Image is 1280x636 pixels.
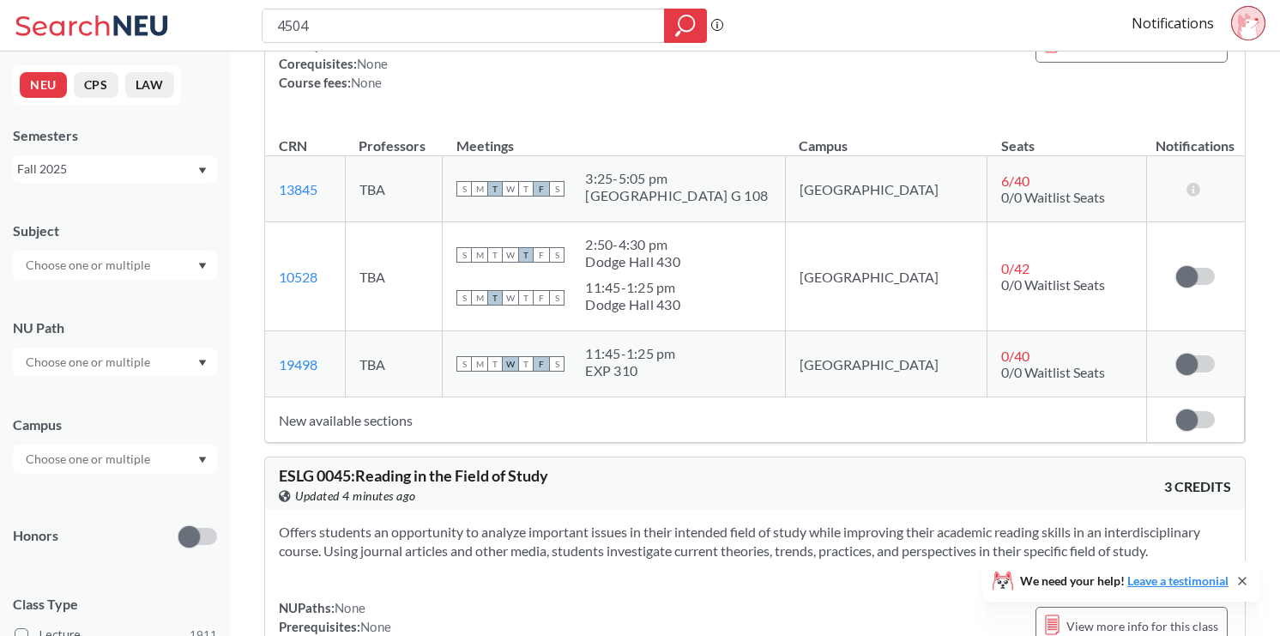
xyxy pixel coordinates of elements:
th: Professors [345,119,442,156]
td: [GEOGRAPHIC_DATA] [785,222,987,331]
span: F [534,290,549,306]
span: 0/0 Waitlist Seats [1001,189,1105,205]
a: 19498 [279,356,317,373]
th: Campus [785,119,987,156]
span: T [487,290,503,306]
div: 11:45 - 1:25 pm [585,279,680,296]
span: T [518,181,534,197]
div: 2:50 - 4:30 pm [585,236,680,253]
span: W [503,290,518,306]
span: S [456,247,472,263]
div: Dodge Hall 430 [585,296,680,313]
div: 3:25 - 5:05 pm [585,170,768,187]
a: Notifications [1132,14,1214,33]
span: W [503,247,518,263]
div: NUPaths: Prerequisites: or or Corequisites: Course fees: [279,16,603,92]
div: Campus [13,415,217,434]
span: 6 / 40 [1001,173,1029,189]
span: F [534,247,549,263]
span: S [456,181,472,197]
a: 10528 [279,269,317,285]
input: Choose one or multiple [17,255,161,276]
span: We need your help! [1020,575,1229,587]
input: Choose one or multiple [17,449,161,469]
span: M [472,290,487,306]
span: M [472,356,487,372]
svg: magnifying glass [675,14,696,38]
a: Leave a testimonial [1127,573,1229,588]
span: None [357,56,388,71]
button: LAW [125,72,174,98]
span: T [487,247,503,263]
section: Offers students an opportunity to analyze important issues in their intended field of study while... [279,523,1231,560]
svg: Dropdown arrow [198,263,207,270]
div: [GEOGRAPHIC_DATA] G 108 [585,187,768,204]
span: M [472,247,487,263]
span: T [518,247,534,263]
div: Dropdown arrow [13,251,217,280]
td: TBA [345,222,442,331]
div: Dropdown arrow [13,445,217,474]
span: Class Type [13,595,217,614]
div: CRN [279,136,307,155]
td: New available sections [265,397,1146,443]
div: 11:45 - 1:25 pm [585,345,675,362]
th: Meetings [443,119,786,156]
span: None [351,75,382,90]
span: T [487,356,503,372]
span: Updated 4 minutes ago [295,487,416,506]
span: ESLG 0045 : Reading in the Field of Study [279,466,548,485]
span: 0 / 42 [1001,260,1029,276]
svg: Dropdown arrow [198,360,207,366]
span: S [456,290,472,306]
div: Dodge Hall 430 [585,253,680,270]
th: Seats [987,119,1147,156]
span: M [472,181,487,197]
span: 0/0 Waitlist Seats [1001,364,1105,380]
div: Fall 2025Dropdown arrow [13,155,217,183]
span: T [518,290,534,306]
span: W [503,356,518,372]
div: Semesters [13,126,217,145]
div: Subject [13,221,217,240]
span: S [549,181,565,197]
svg: Dropdown arrow [198,457,207,463]
div: NU Path [13,318,217,337]
span: None [360,619,391,634]
span: 0 / 40 [1001,348,1029,364]
span: T [487,181,503,197]
span: W [503,181,518,197]
span: 0/0 Waitlist Seats [1001,276,1105,293]
span: S [549,247,565,263]
div: Fall 2025 [17,160,196,179]
span: S [456,356,472,372]
svg: Dropdown arrow [198,167,207,174]
span: 3 CREDITS [1164,477,1231,496]
td: [GEOGRAPHIC_DATA] [785,331,987,397]
input: Choose one or multiple [17,352,161,373]
div: EXP 310 [585,362,675,379]
button: NEU [20,72,67,98]
span: None [335,600,365,615]
input: Class, professor, course number, "phrase" [275,11,652,40]
button: CPS [74,72,118,98]
span: S [549,290,565,306]
span: S [549,356,565,372]
td: TBA [345,156,442,222]
p: Honors [13,526,58,546]
div: magnifying glass [664,9,707,43]
td: [GEOGRAPHIC_DATA] [785,156,987,222]
a: 13845 [279,181,317,197]
span: T [518,356,534,372]
td: TBA [345,331,442,397]
div: Dropdown arrow [13,348,217,377]
th: Notifications [1146,119,1244,156]
span: F [534,356,549,372]
span: F [534,181,549,197]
